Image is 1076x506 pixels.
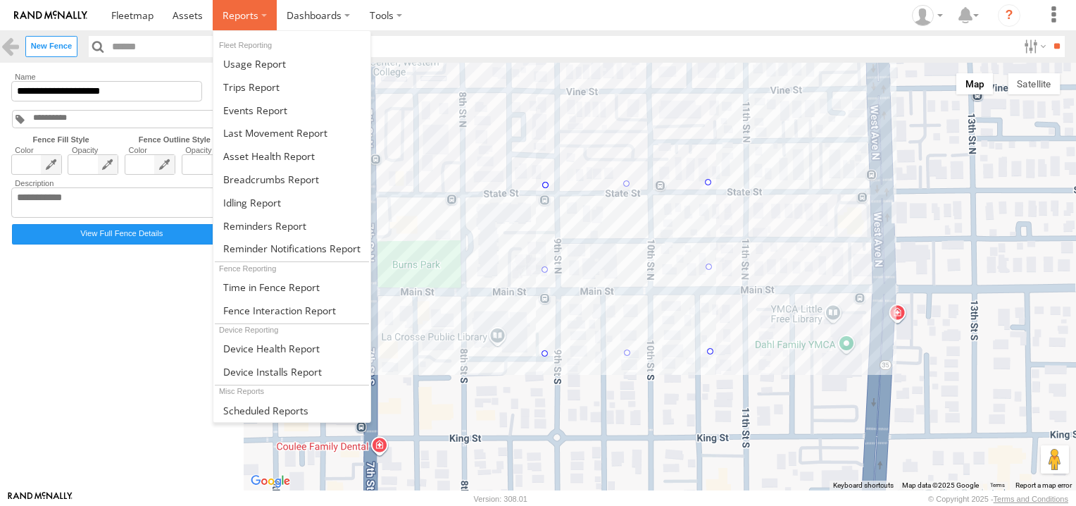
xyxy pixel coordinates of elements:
a: Reminders Report [213,214,370,237]
a: Scheduled Reports [213,399,370,422]
a: Idling Report [213,191,370,214]
div: Show/Hide fence [202,81,232,101]
img: rand-logo.svg [14,11,87,20]
label: Color [125,146,175,154]
label: Description [11,179,232,187]
label: Color [11,146,62,154]
a: Device Health Report [213,337,370,360]
a: Trips Report [213,75,370,99]
a: Last Movement Report [213,121,370,144]
a: Asset Health Report [213,144,370,168]
a: Fence Interaction Report [213,299,370,322]
label: Opacity [68,146,118,154]
a: Open this area in Google Maps (opens a new window) [247,472,294,490]
a: Usage Report [213,52,370,75]
a: Terms and Conditions [994,495,1068,503]
button: Keyboard shortcuts [833,481,894,490]
div: © Copyright 2025 - [928,495,1068,503]
a: Time in Fences Report [213,276,370,299]
label: Create New Fence [25,36,77,56]
button: Show street map [956,73,994,94]
a: Report a map error [1015,481,1072,489]
i: ? [998,4,1020,27]
label: Click to view fence details [12,224,231,245]
a: Device Installs Report [213,360,370,383]
div: Version: 308.01 [474,495,527,503]
a: Breadcrumbs Report [213,168,370,191]
a: Terms (opens in new tab) [990,483,1005,488]
label: Fence Fill Style [8,135,114,144]
button: Show satellite imagery [1008,73,1060,94]
span: Map data ©2025 Google [902,481,979,489]
button: Drag Pegman onto the map to open Street View [1041,445,1069,474]
label: Search Filter Options [1018,36,1049,56]
img: Google [247,472,294,490]
a: Visit our Website [8,492,73,506]
div: Pete Eslinger [907,5,948,26]
a: Service Reminder Notifications Report [213,237,370,260]
label: Name [11,73,232,81]
a: Full Events Report [213,99,370,122]
label: Fence Outline Style [114,135,235,144]
label: Opacity [182,146,232,154]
